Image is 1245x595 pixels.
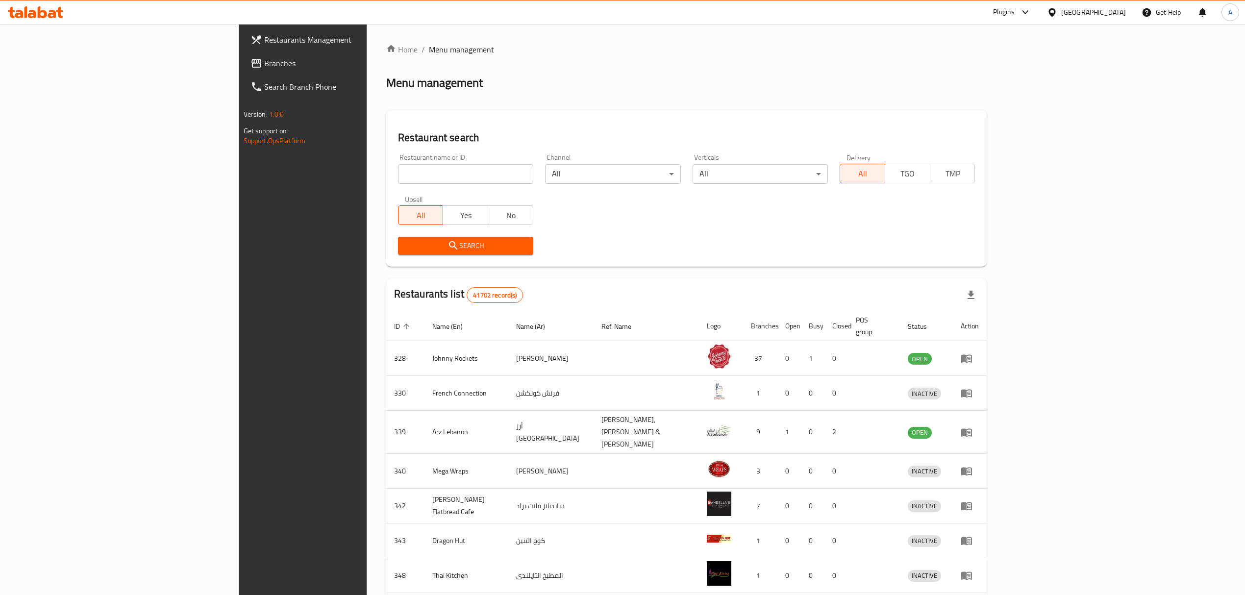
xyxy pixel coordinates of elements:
[398,130,975,145] h2: Restaurant search
[424,489,509,523] td: [PERSON_NAME] Flatbread Cafe
[777,523,801,558] td: 0
[398,237,533,255] button: Search
[394,321,413,332] span: ID
[844,167,881,181] span: All
[405,196,423,202] label: Upsell
[743,489,777,523] td: 7
[508,454,594,489] td: [PERSON_NAME]
[801,558,824,593] td: 0
[707,379,731,403] img: French Connection
[961,426,979,438] div: Menu
[264,81,439,93] span: Search Branch Phone
[398,205,444,225] button: All
[424,411,509,454] td: Arz Lebanon
[993,6,1015,18] div: Plugins
[777,454,801,489] td: 0
[908,466,941,477] div: INACTIVE
[508,523,594,558] td: كوخ التنين
[693,164,828,184] div: All
[777,411,801,454] td: 1
[743,311,777,341] th: Branches
[244,124,289,137] span: Get support on:
[777,489,801,523] td: 0
[959,283,983,307] div: Export file
[743,558,777,593] td: 1
[467,291,523,300] span: 41702 record(s)
[885,164,930,183] button: TGO
[424,523,509,558] td: Dragon Hut
[908,570,941,582] div: INACTIVE
[908,388,941,399] span: INACTIVE
[824,489,848,523] td: 0
[424,341,509,376] td: Johnny Rockets
[934,167,971,181] span: TMP
[508,558,594,593] td: المطبخ التايلندى
[908,535,941,546] span: INACTIVE
[777,376,801,411] td: 0
[824,376,848,411] td: 0
[707,561,731,586] img: Thai Kitchen
[394,287,523,303] h2: Restaurants list
[840,164,885,183] button: All
[244,108,268,121] span: Version:
[801,376,824,411] td: 0
[699,311,743,341] th: Logo
[856,314,889,338] span: POS group
[961,535,979,546] div: Menu
[424,376,509,411] td: French Connection
[243,51,447,75] a: Branches
[707,344,731,369] img: Johnny Rockets
[508,411,594,454] td: أرز [GEOGRAPHIC_DATA]
[269,108,284,121] span: 1.0.0
[508,341,594,376] td: [PERSON_NAME]
[801,489,824,523] td: 0
[508,376,594,411] td: فرنش كونكشن
[243,75,447,99] a: Search Branch Phone
[429,44,494,55] span: Menu management
[386,75,483,91] h2: Menu management
[961,387,979,399] div: Menu
[824,411,848,454] td: 2
[545,164,680,184] div: All
[601,321,644,332] span: Ref. Name
[824,558,848,593] td: 0
[824,341,848,376] td: 0
[424,558,509,593] td: Thai Kitchen
[801,454,824,489] td: 0
[801,341,824,376] td: 1
[1061,7,1126,18] div: [GEOGRAPHIC_DATA]
[424,454,509,489] td: Mega Wraps
[908,570,941,581] span: INACTIVE
[908,535,941,547] div: INACTIVE
[743,341,777,376] td: 37
[961,352,979,364] div: Menu
[707,526,731,551] img: Dragon Hut
[386,44,987,55] nav: breadcrumb
[908,321,940,332] span: Status
[743,523,777,558] td: 1
[516,321,558,332] span: Name (Ar)
[743,376,777,411] td: 1
[801,311,824,341] th: Busy
[961,570,979,581] div: Menu
[432,321,475,332] span: Name (En)
[743,411,777,454] td: 9
[402,208,440,223] span: All
[961,465,979,477] div: Menu
[930,164,975,183] button: TMP
[908,353,932,365] span: OPEN
[594,411,699,454] td: [PERSON_NAME],[PERSON_NAME] & [PERSON_NAME]
[243,28,447,51] a: Restaurants Management
[1228,7,1232,18] span: A
[801,523,824,558] td: 0
[707,492,731,516] img: Sandella's Flatbread Cafe
[508,489,594,523] td: سانديلاز فلات براد
[908,427,932,439] div: OPEN
[889,167,926,181] span: TGO
[488,205,533,225] button: No
[244,134,306,147] a: Support.OpsPlatform
[801,411,824,454] td: 0
[707,418,731,443] img: Arz Lebanon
